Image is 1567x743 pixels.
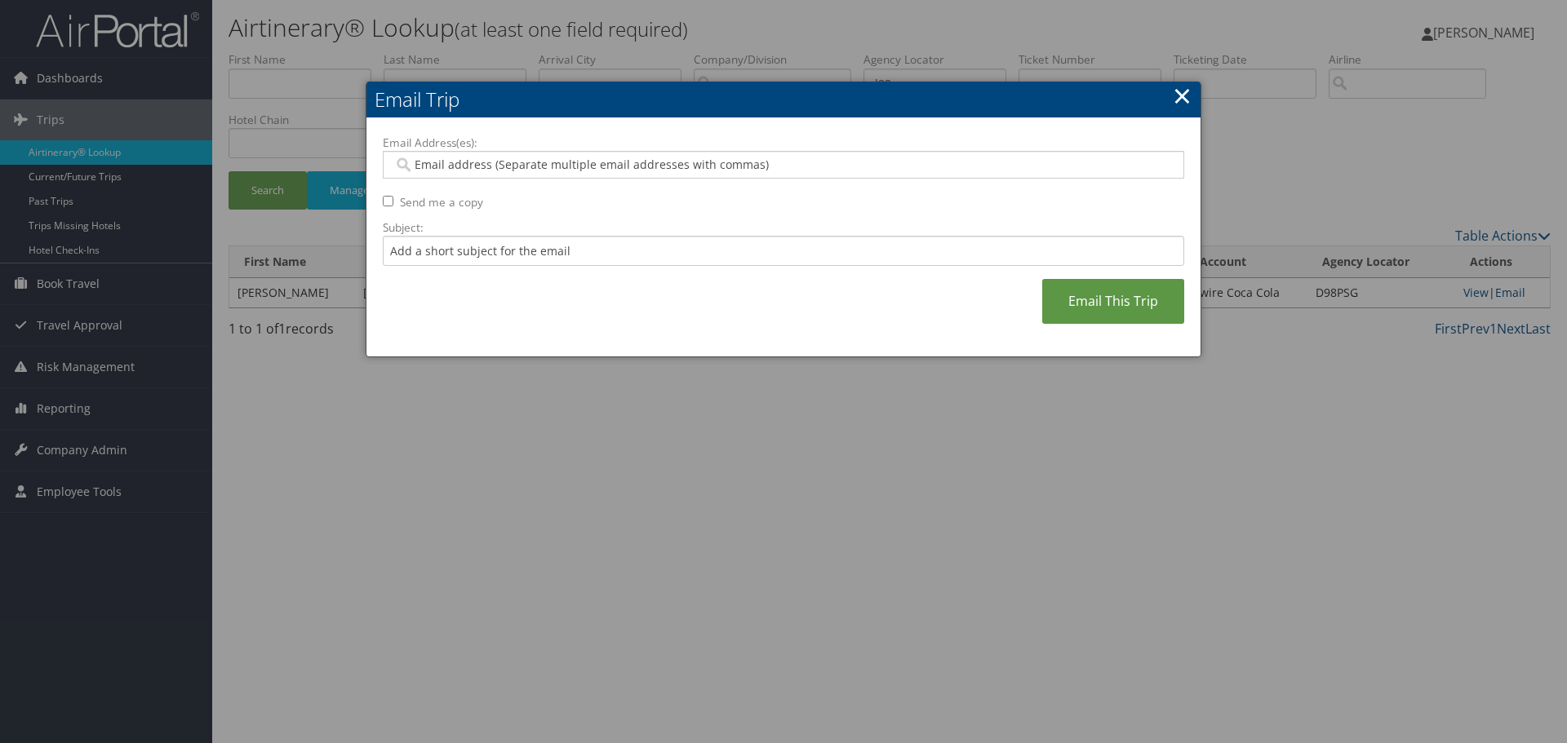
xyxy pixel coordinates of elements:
h2: Email Trip [366,82,1201,117]
input: Email address (Separate multiple email addresses with commas) [393,157,1173,173]
label: Send me a copy [400,194,483,210]
label: Subject: [383,219,1184,236]
a: Email This Trip [1042,279,1184,324]
label: Email Address(es): [383,135,1184,151]
input: Add a short subject for the email [383,236,1184,266]
a: × [1173,79,1192,112]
